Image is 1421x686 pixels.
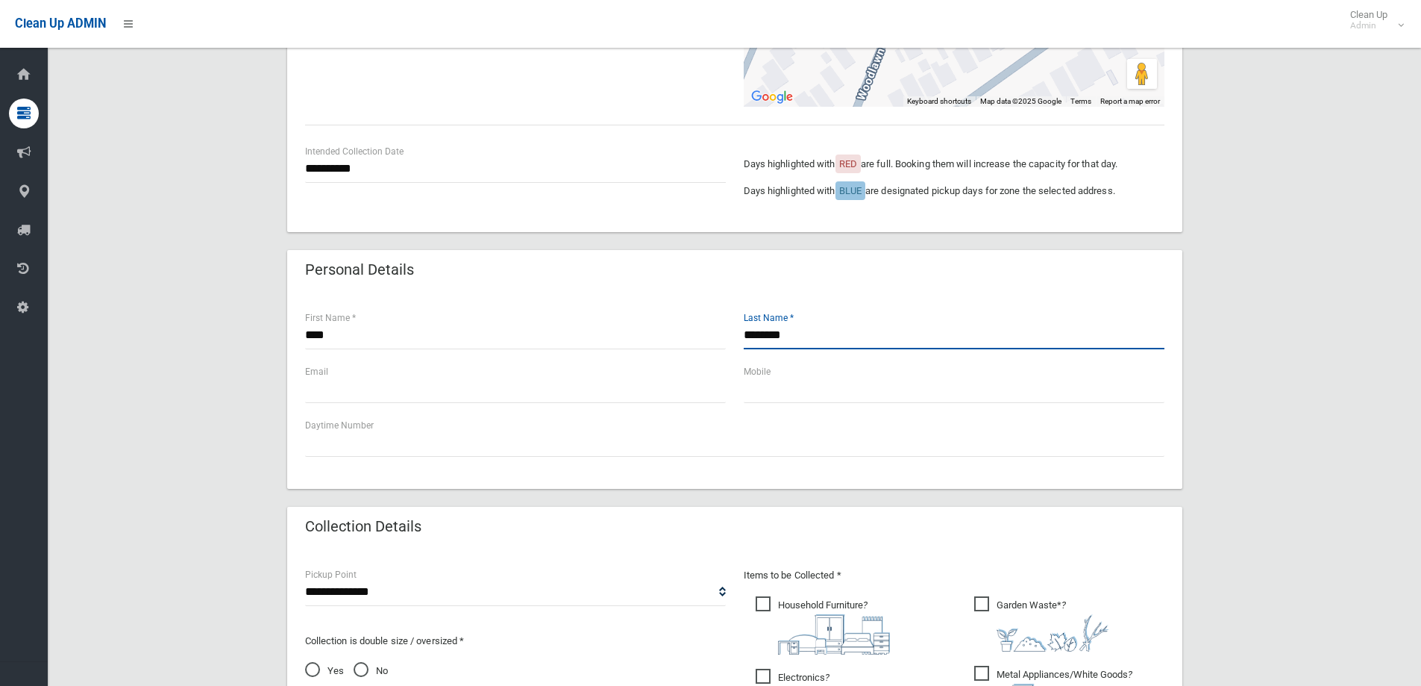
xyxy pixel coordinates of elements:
p: Days highlighted with are full. Booking them will increase the capacity for that day. [744,155,1164,173]
span: Household Furniture [756,596,890,655]
button: Drag Pegman onto the map to open Street View [1127,59,1157,89]
a: Terms (opens in new tab) [1070,97,1091,105]
span: RED [839,158,857,169]
img: 4fd8a5c772b2c999c83690221e5242e0.png [997,614,1108,652]
header: Collection Details [287,512,439,541]
i: ? [997,599,1108,652]
img: Google [747,87,797,107]
span: Clean Up ADMIN [15,16,106,31]
span: Garden Waste* [974,596,1108,652]
button: Keyboard shortcuts [907,96,971,107]
span: Clean Up [1343,9,1402,31]
span: No [354,662,388,680]
p: Items to be Collected * [744,567,1164,584]
span: Map data ©2025 Google [980,97,1061,105]
span: BLUE [839,185,862,196]
img: aa9efdbe659d29b613fca23ba79d85cb.png [778,614,890,655]
a: Report a map error [1100,97,1160,105]
span: Yes [305,662,344,680]
i: ? [778,599,890,655]
a: Open this area in Google Maps (opens a new window) [747,87,797,107]
small: Admin [1350,20,1387,31]
p: Days highlighted with are designated pickup days for zone the selected address. [744,182,1164,200]
header: Personal Details [287,255,432,284]
p: Collection is double size / oversized * [305,632,726,650]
